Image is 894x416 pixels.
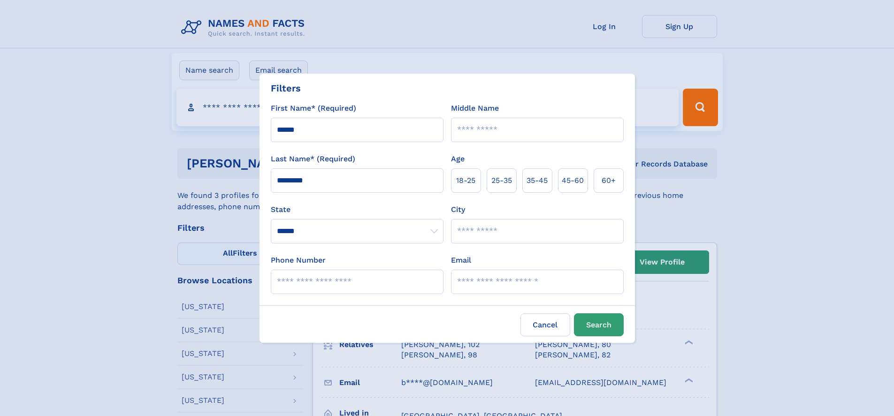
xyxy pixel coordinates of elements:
[491,175,512,186] span: 25‑35
[271,153,355,165] label: Last Name* (Required)
[520,313,570,336] label: Cancel
[574,313,624,336] button: Search
[451,153,465,165] label: Age
[456,175,475,186] span: 18‑25
[271,81,301,95] div: Filters
[271,204,443,215] label: State
[527,175,548,186] span: 35‑45
[451,103,499,114] label: Middle Name
[562,175,584,186] span: 45‑60
[451,255,471,266] label: Email
[451,204,465,215] label: City
[602,175,616,186] span: 60+
[271,255,326,266] label: Phone Number
[271,103,356,114] label: First Name* (Required)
